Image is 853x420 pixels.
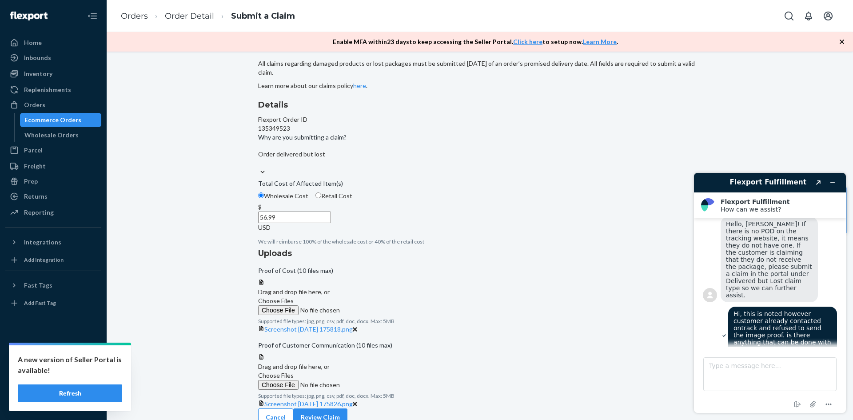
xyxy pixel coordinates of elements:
[258,305,379,315] input: Choose Files
[24,146,43,155] div: Parcel
[5,36,101,50] a: Home
[258,288,702,296] div: Drag and drop file here, or
[258,81,702,90] p: Learn more about our claims policy .
[24,192,48,201] div: Returns
[315,192,321,198] input: Retail Cost
[5,253,101,267] a: Add Integration
[24,69,52,78] div: Inventory
[687,166,853,420] iframe: Find more information here
[258,59,702,77] p: All claims regarding damaged products or lost packages must be submitted [DATE] of an order’s pro...
[5,83,101,97] a: Replenishments
[321,192,352,200] span: Retail Cost
[5,51,101,65] a: Inbounds
[5,296,101,310] a: Add Fast Tag
[20,113,102,127] a: Ecommerce Orders
[24,281,52,290] div: Fast Tags
[24,256,64,264] div: Add Integration
[819,7,837,25] button: Open account menu
[18,384,122,402] button: Refresh
[258,99,702,111] h3: Details
[258,297,294,304] span: Choose Files
[583,38,617,45] a: Learn More
[5,189,101,204] a: Returns
[258,248,702,259] h3: Uploads
[24,38,42,47] div: Home
[24,299,56,307] div: Add Fast Tag
[258,133,347,142] p: Why are you submitting a claim?
[24,85,71,94] div: Replenishments
[5,395,101,409] button: Give Feedback
[24,177,38,186] div: Prep
[258,192,264,198] input: Wholesale Cost
[5,67,101,81] a: Inventory
[231,11,295,21] a: Submit a Claim
[258,212,331,223] input: $USD
[5,159,101,173] a: Freight
[264,325,353,333] a: Screenshot [DATE] 175818.png
[513,38,542,45] a: Click here
[258,115,702,124] div: Flexport Order ID
[24,116,81,124] div: Ecommerce Orders
[24,238,61,247] div: Integrations
[258,179,343,192] span: Total Cost of Affected Item(s)
[780,7,798,25] button: Open Search Box
[5,380,101,394] a: Help Center
[258,223,702,232] div: USD
[10,12,48,20] img: Flexport logo
[5,98,101,112] a: Orders
[5,143,101,157] a: Parcel
[258,317,702,325] p: Supported file types: jpg, png, csv, pdf, doc, docx. Max: 5MB
[165,11,214,21] a: Order Detail
[258,124,702,133] div: 135349523
[258,37,702,55] h1: Submit a Claim
[258,238,702,245] p: We will reimburse 100% of the wholesale cost or 40% of the retail cost
[5,235,101,249] button: Integrations
[258,150,702,159] div: Order delivered but lost
[20,128,102,142] a: Wholesale Orders
[264,400,353,408] span: Screenshot [DATE] 175826.png
[114,3,302,29] ol: breadcrumbs
[258,341,392,353] span: Proof of Customer Communication (10 files max)
[121,11,148,21] a: Orders
[24,162,46,171] div: Freight
[353,82,366,89] a: here
[5,278,101,292] button: Fast Tags
[18,354,122,376] p: A new version of Seller Portal is available!
[258,372,294,379] span: Choose Files
[84,7,101,25] button: Close Navigation
[258,392,702,400] p: Supported file types: jpg, png, csv, pdf, doc, docx. Max: 5MB
[333,37,618,46] p: Enable MFA within 23 days to keep accessing the Seller Portal. to setup now. .
[258,203,702,212] div: $
[258,362,702,371] div: Drag and drop file here, or
[5,350,101,364] a: Settings
[5,365,101,379] button: Talk to Support
[24,53,51,62] div: Inbounds
[800,7,817,25] button: Open notifications
[24,208,54,217] div: Reporting
[24,100,45,109] div: Orders
[5,205,101,220] a: Reporting
[264,192,308,200] span: Wholesale Cost
[20,6,38,14] span: Chat
[258,380,379,390] input: Choose Files
[24,131,79,140] div: Wholesale Orders
[258,159,259,168] input: Why are you submitting a claim?Order delivered but lost
[258,266,333,279] span: Proof of Cost (10 files max)
[5,174,101,188] a: Prep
